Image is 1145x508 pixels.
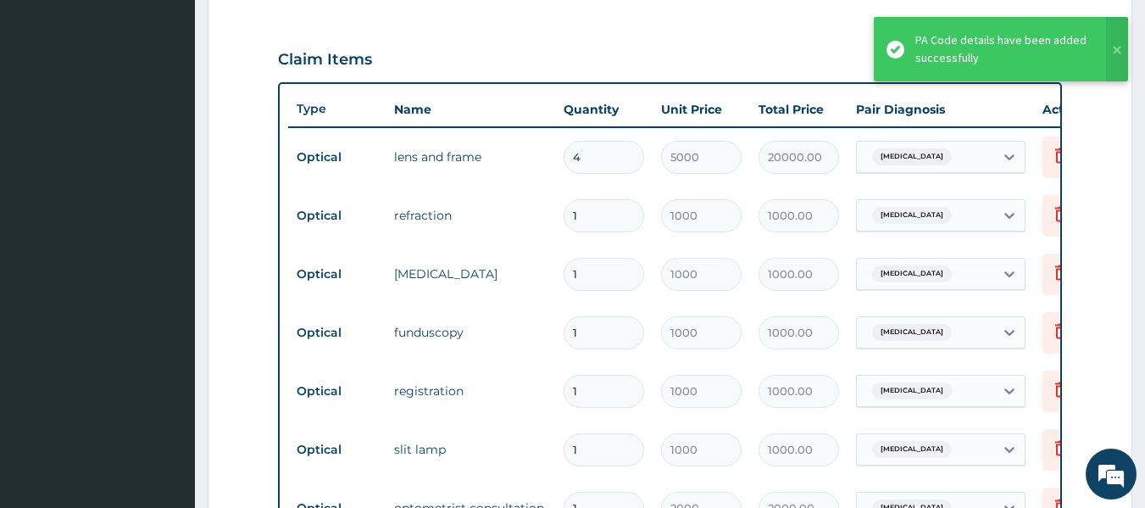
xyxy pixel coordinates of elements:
[386,433,555,466] td: slit lamp
[872,441,952,458] span: [MEDICAL_DATA]
[288,317,386,349] td: Optical
[653,92,750,126] th: Unit Price
[288,259,386,290] td: Optical
[386,257,555,291] td: [MEDICAL_DATA]
[555,92,653,126] th: Quantity
[386,198,555,232] td: refraction
[278,8,319,49] div: Minimize live chat window
[386,374,555,408] td: registration
[31,85,69,127] img: d_794563401_company_1708531726252_794563401
[288,434,386,466] td: Optical
[386,92,555,126] th: Name
[278,51,372,70] h3: Claim Items
[288,376,386,407] td: Optical
[8,332,323,392] textarea: Type your message and hit 'Enter'
[386,140,555,174] td: lens and frame
[848,92,1034,126] th: Pair Diagnosis
[288,93,386,125] th: Type
[872,382,952,399] span: [MEDICAL_DATA]
[872,265,952,282] span: [MEDICAL_DATA]
[288,142,386,173] td: Optical
[386,315,555,349] td: funduscopy
[88,95,285,117] div: Chat with us now
[872,148,952,165] span: [MEDICAL_DATA]
[1034,92,1119,126] th: Actions
[750,92,848,126] th: Total Price
[288,200,386,232] td: Optical
[98,148,234,320] span: We're online!
[872,207,952,224] span: [MEDICAL_DATA]
[915,31,1090,67] div: PA Code details have been added successfully
[872,324,952,341] span: [MEDICAL_DATA]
